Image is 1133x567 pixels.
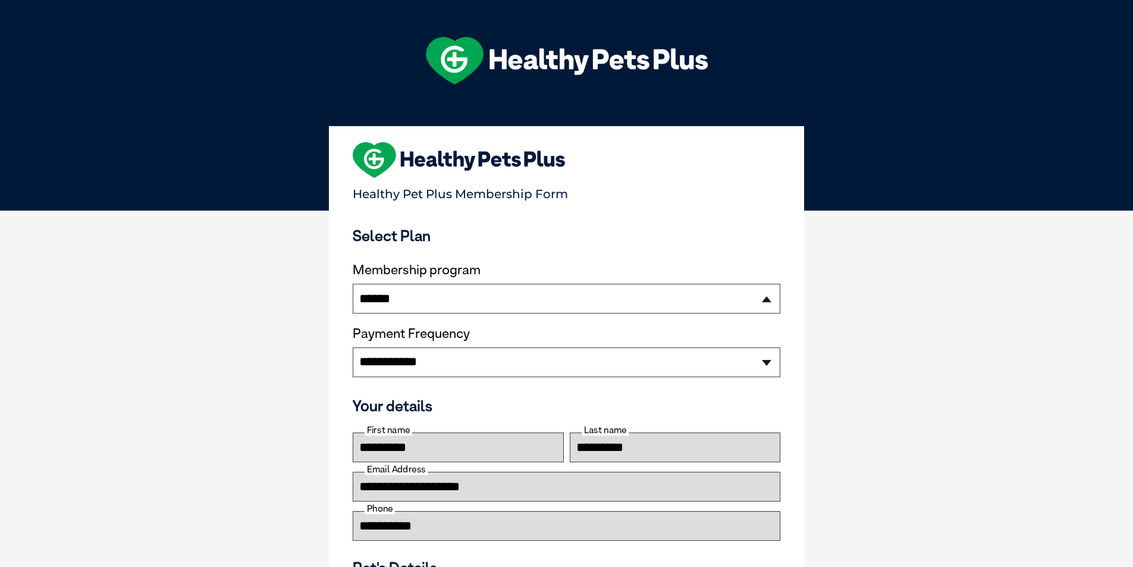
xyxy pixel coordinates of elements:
label: Payment Frequency [353,326,470,342]
p: Healthy Pet Plus Membership Form [353,181,780,201]
label: Email Address [365,464,428,475]
label: Last name [582,425,629,436]
h3: Your details [353,397,780,415]
h3: Select Plan [353,227,780,245]
label: Phone [365,503,395,514]
label: First name [365,425,412,436]
label: Membership program [353,262,780,278]
img: hpp-logo-landscape-green-white.png [426,37,708,84]
img: heart-shape-hpp-logo-large.png [353,142,565,178]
